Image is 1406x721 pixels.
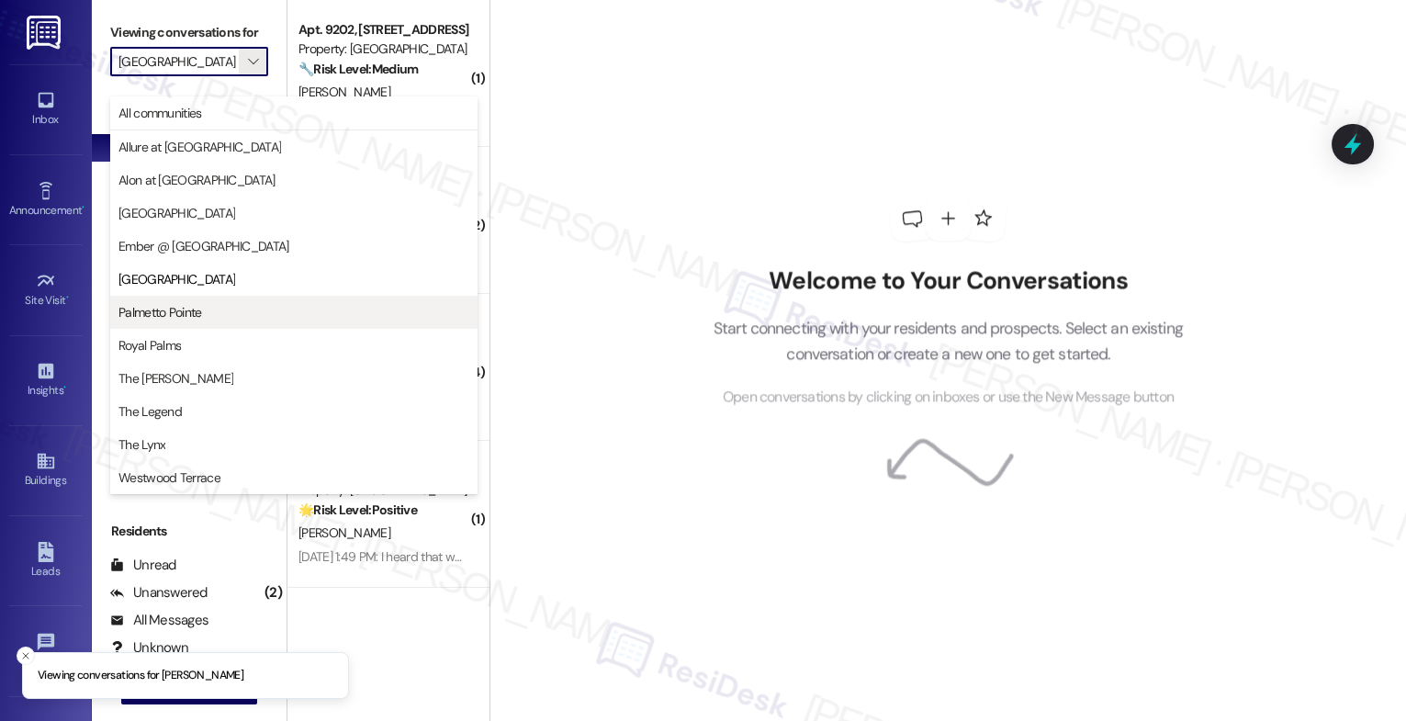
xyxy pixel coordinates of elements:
[9,626,83,676] a: Templates •
[685,315,1210,367] p: Start connecting with your residents and prospects. Select an existing conversation or create a n...
[118,138,281,156] span: Allure at [GEOGRAPHIC_DATA]
[66,291,69,304] span: •
[118,104,202,122] span: All communities
[38,668,243,684] p: Viewing conversations for [PERSON_NAME]
[92,522,287,541] div: Residents
[298,39,468,59] div: Property: [GEOGRAPHIC_DATA]
[9,355,83,405] a: Insights •
[118,237,289,255] span: Ember @ [GEOGRAPHIC_DATA]
[118,402,182,421] span: The Legend
[118,435,165,454] span: The Lynx
[248,54,258,69] i: 
[110,583,208,603] div: Unanswered
[723,387,1174,410] span: Open conversations by clicking on inboxes or use the New Message button
[63,381,66,394] span: •
[118,369,233,388] span: The [PERSON_NAME]
[298,501,417,518] strong: 🌟 Risk Level: Positive
[298,20,468,39] div: Apt. 9202, [STREET_ADDRESS]
[118,171,276,189] span: Alon at [GEOGRAPHIC_DATA]
[9,536,83,586] a: Leads
[118,47,239,76] input: All communities
[110,556,176,575] div: Unread
[118,204,235,222] span: [GEOGRAPHIC_DATA]
[92,355,287,374] div: Prospects
[118,270,235,288] span: [GEOGRAPHIC_DATA]
[110,611,208,630] div: All Messages
[17,647,35,665] button: Close toast
[298,84,390,100] span: [PERSON_NAME]
[9,84,83,134] a: Inbox
[82,201,84,214] span: •
[260,579,287,607] div: (2)
[118,468,220,487] span: Westwood Terrace
[110,18,268,47] label: Viewing conversations for
[9,445,83,495] a: Buildings
[9,265,83,315] a: Site Visit •
[118,336,181,355] span: Royal Palms
[298,524,390,541] span: [PERSON_NAME]
[685,266,1210,296] h2: Welcome to Your Conversations
[298,61,418,77] strong: 🔧 Risk Level: Medium
[118,303,202,321] span: Palmetto Pointe
[27,16,64,50] img: ResiDesk Logo
[92,104,287,123] div: Prospects + Residents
